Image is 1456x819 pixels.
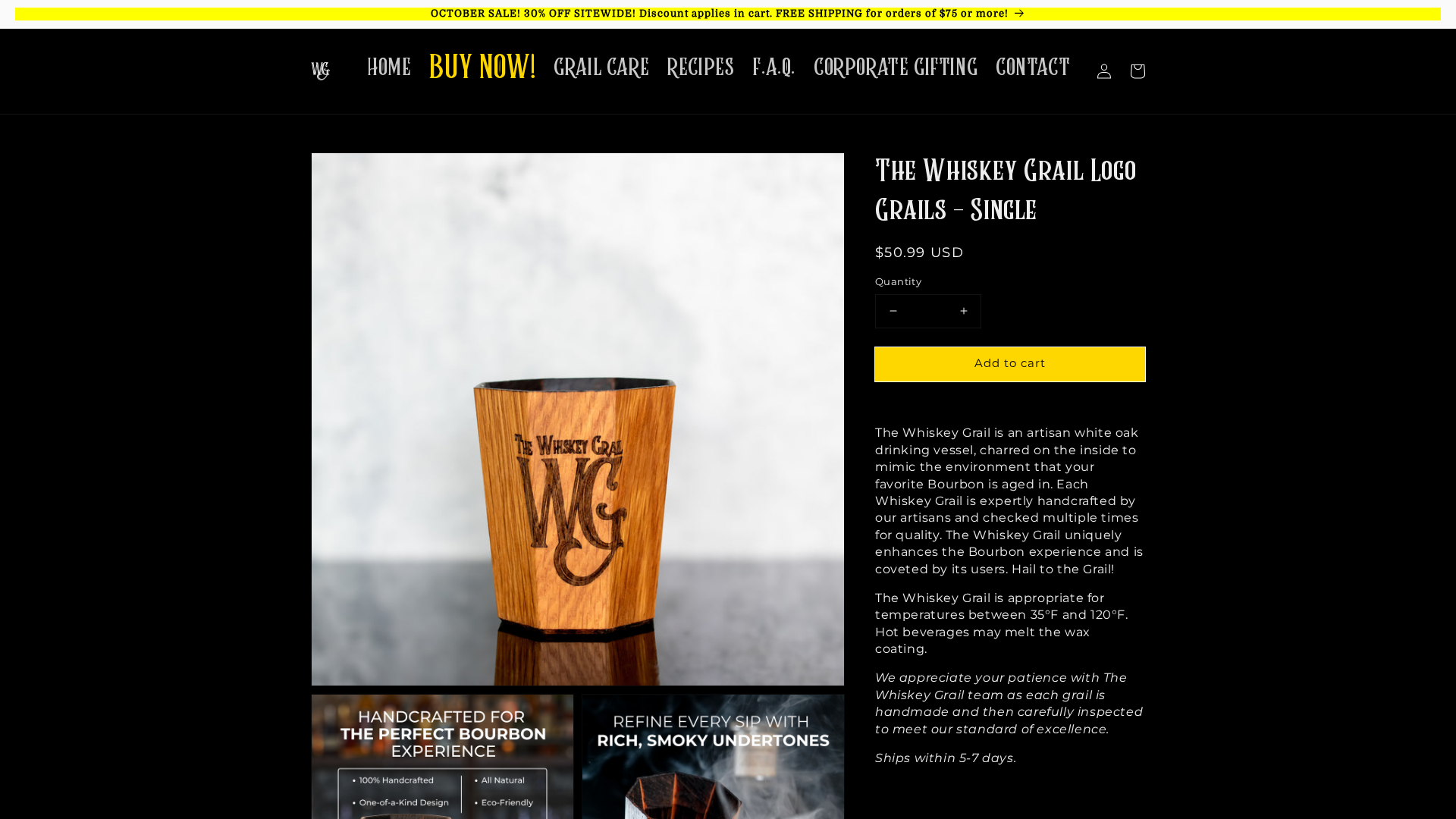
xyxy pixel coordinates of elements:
a: BUY NOW! [420,39,544,99]
span: The Whiskey Grail is appropriate for temperatures between 35°F and 120°F. Hot beverages may melt ... [875,591,1128,656]
a: F.A.Q. [743,44,805,92]
a: HOME [358,44,420,92]
img: The Whiskey Grail [311,62,330,80]
h1: The Whiskey Grail Logo Grails - Single [875,152,1145,231]
a: GRAIL CARE [544,44,658,92]
span: Add to cart [974,356,1046,370]
span: CORPORATE GIFTING [814,53,977,83]
span: $50.99 USD [875,244,964,261]
p: The Whiskey Grail is an artisan white oak drinking vessel, charred on the inside to mimic the env... [875,425,1145,578]
span: CONTACT [996,53,1070,83]
a: CORPORATE GIFTING [805,44,987,92]
button: Add to cart [875,347,1145,381]
p: OCTOBER SALE! 30% OFF SITEWIDE! Discount applies in cart. FREE SHIPPING for orders of $75 or more! [15,8,1441,20]
em: Ships within 5-7 days. [875,751,1016,765]
a: CONTACT [987,44,1079,92]
label: Quantity [875,275,1145,290]
em: We appreciate your patience with The Whiskey Grail team as each grail is handmade and then carefu... [875,670,1143,736]
span: HOME [367,53,411,83]
span: F.A.Q. [752,53,795,83]
span: BUY NOW! [429,49,535,90]
a: RECIPES [658,44,743,92]
span: RECIPES [667,53,734,83]
span: GRAIL CARE [554,53,649,83]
